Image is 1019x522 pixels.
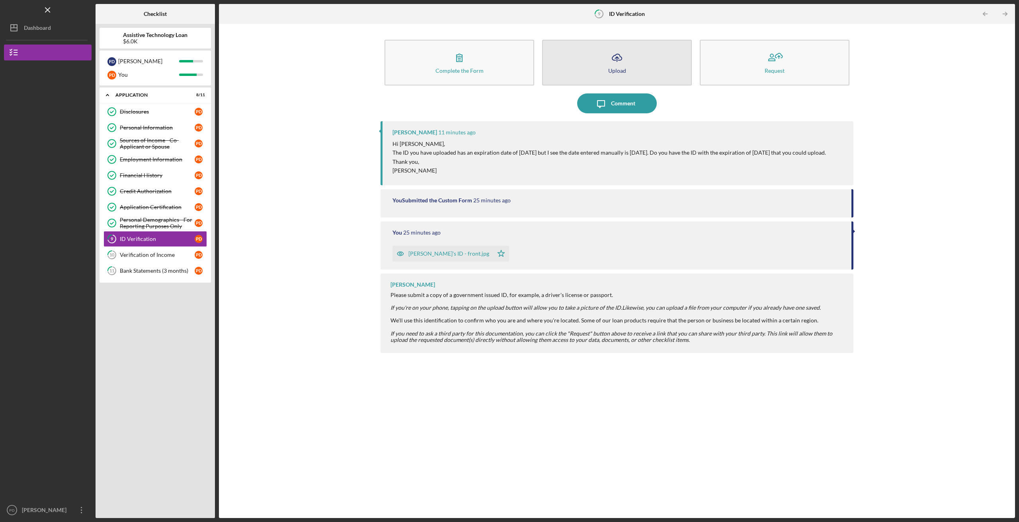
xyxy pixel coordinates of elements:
div: [PERSON_NAME] [118,54,179,68]
div: P D [195,124,203,132]
em: If you need to ask a third party for this documentation, you can click the "Request" button above... [390,330,832,343]
div: Financial History [120,172,195,179]
button: Upload [542,40,692,85]
div: [PERSON_NAME] [390,281,435,288]
button: Complete the Form [385,40,534,85]
tspan: 9 [598,11,601,16]
div: 8 / 11 [191,93,205,97]
a: Personal Demographics - For Reporting Purposes OnlyPD [103,215,207,231]
div: You [392,229,402,236]
a: 11Bank Statements (3 months)PD [103,263,207,279]
a: Personal InformationPD [103,120,207,136]
button: Request [700,40,849,85]
a: Application CertificationPD [103,199,207,215]
div: Verification of Income [120,252,195,258]
div: ID Verification [120,236,195,242]
tspan: 10 [109,252,115,258]
a: DisclosuresPD [103,104,207,120]
time: 2025-09-12 18:38 [438,129,476,136]
div: F D [107,57,116,66]
a: Sources of Income - Co-Applicant or SpousePD [103,136,207,151]
div: Comment [611,93,635,113]
div: You [118,68,179,82]
div: P D [195,235,203,243]
div: P D [107,71,116,80]
div: P D [195,171,203,179]
p: Thank you, [392,157,826,166]
p: [PERSON_NAME] [392,166,826,175]
a: 9ID VerificationPD [103,231,207,247]
button: [PERSON_NAME]'s ID - front.jpg [392,246,509,262]
p: Hi [PERSON_NAME], [392,140,826,148]
div: ​ [390,330,845,343]
a: Financial HistoryPD [103,167,207,183]
tspan: 11 [109,268,114,274]
time: 2025-09-12 18:24 [473,197,511,204]
a: Credit AuthorizationPD [103,183,207,199]
div: Personal Demographics - For Reporting Purposes Only [120,217,195,229]
button: Dashboard [4,20,92,36]
div: You Submitted the Custom Form [392,197,472,204]
button: Comment [577,93,657,113]
div: Please submit a copy of a government issued ID, for example, a driver's license or passport. We'l... [390,292,845,324]
b: Assistive Technology Loan [123,32,187,38]
div: Dashboard [24,20,51,38]
div: Complete the Form [435,68,484,74]
p: The ID you have uploaded has an expiration date of [DATE] but I see the date entered manually is ... [392,148,826,157]
time: 2025-09-12 18:23 [403,229,441,236]
div: P D [195,219,203,227]
div: Upload [608,68,626,74]
text: PD [9,508,14,512]
div: Request [765,68,785,74]
div: [PERSON_NAME] [20,502,72,520]
div: Sources of Income - Co-Applicant or Spouse [120,137,195,150]
b: Checklist [144,11,167,17]
em: If you're on your phone, tapping on the upload button will allow you to take a picture of the ID. [390,304,622,311]
tspan: 9 [111,237,113,242]
div: [PERSON_NAME]'s ID - front.jpg [408,250,489,257]
div: Bank Statements (3 months) [120,268,195,274]
div: P D [195,203,203,211]
div: Credit Authorization [120,188,195,194]
a: Employment InformationPD [103,151,207,167]
div: P D [195,155,203,163]
div: Personal Information [120,124,195,131]
div: [PERSON_NAME] [392,129,437,136]
a: 10Verification of IncomePD [103,247,207,263]
div: Disclosures [120,109,195,115]
div: $6.0K [123,38,187,45]
div: P D [195,140,203,147]
div: P D [195,187,203,195]
div: P D [195,267,203,275]
div: Employment Information [120,156,195,163]
div: P D [195,251,203,259]
div: P D [195,108,203,116]
b: ID Verification [609,11,645,17]
div: Application [115,93,185,97]
em: Likewise, you can upload a file from your computer if you already have one saved. [622,304,821,311]
div: Application Certification [120,204,195,210]
button: PD[PERSON_NAME] [4,502,92,518]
